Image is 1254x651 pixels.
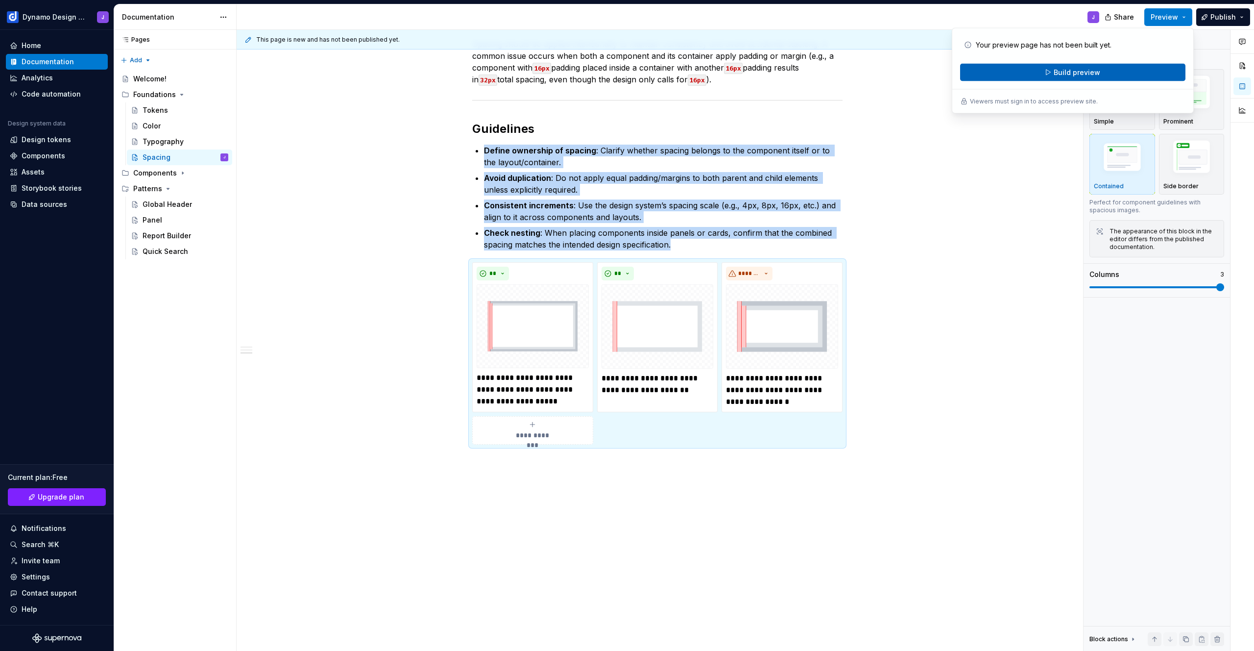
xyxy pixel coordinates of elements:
[22,604,37,614] div: Help
[133,184,162,194] div: Patterns
[2,6,112,27] button: Dynamo Design SystemJ
[22,167,45,177] div: Assets
[22,183,82,193] div: Storybook stories
[484,173,551,183] strong: Avoid duplication
[256,36,400,44] span: This page is new and has not been published yet.
[8,473,106,482] div: Current plan : Free
[127,228,232,244] a: Report Builder
[143,215,162,225] div: Panel
[22,556,60,566] div: Invite team
[133,74,167,84] div: Welcome!
[1196,8,1250,26] button: Publish
[1094,139,1151,177] img: placeholder
[133,90,176,100] div: Foundations
[1220,271,1224,278] p: 3
[143,137,184,147] div: Typography
[477,284,589,368] img: ee02919a-ea5d-467a-88cf-3cef3a9e57cf.svg
[6,585,108,601] button: Contact support
[484,200,574,210] strong: Consistent increments
[1100,8,1140,26] button: Share
[6,197,108,212] a: Data sources
[1109,227,1218,251] div: The appearance of this block in the editor differs from the published documentation.
[1092,13,1095,21] div: J
[7,11,19,23] img: c5f292b4-1c74-4827-b374-41971f8eb7d9.png
[22,135,71,145] div: Design tokens
[976,40,1111,50] p: Your preview page has not been built yet.
[22,57,74,67] div: Documentation
[484,228,540,238] strong: Check nesting
[22,89,81,99] div: Code automation
[127,150,232,165] a: SpacingJ
[688,75,706,86] code: 16px
[22,41,41,50] div: Home
[22,73,53,83] div: Analytics
[22,200,67,209] div: Data sources
[127,102,232,118] a: Tokens
[22,588,77,598] div: Contact support
[532,63,551,74] code: 16px
[6,537,108,552] button: Search ⌘K
[484,172,843,196] p: : Do not apply equal padding/margins to both parent and child elements unless explicitly required.
[1094,182,1124,190] p: Contained
[484,200,843,223] p: : Use the design system’s spacing scale (e.g., 4px, 8px, 16px, etc.) and align to it across compo...
[6,553,108,569] a: Invite team
[130,56,142,64] span: Add
[8,488,106,506] a: Upgrade plan
[6,569,108,585] a: Settings
[484,145,843,168] p: : Clarify whether spacing belongs to the component itself or to the layout/container.
[32,633,81,643] svg: Supernova Logo
[479,75,497,86] code: 32px
[22,524,66,533] div: Notifications
[1089,134,1155,195] button: placeholderContained
[1089,270,1119,279] div: Columns
[6,601,108,617] button: Help
[484,146,596,155] strong: Define ownership of spacing
[6,86,108,102] a: Code automation
[143,247,188,256] div: Quick Search
[1089,199,1224,214] div: Perfect for component guidelines with spacious images.
[127,197,232,212] a: Global Header
[1159,134,1225,195] button: placeholderSide border
[6,164,108,180] a: Assets
[118,87,232,102] div: Foundations
[143,152,170,162] div: Spacing
[127,118,232,134] a: Color
[6,132,108,148] a: Design tokens
[726,284,838,369] img: 5ed36ef2-893e-4ff8-ac33-fb6c45d07fc9.svg
[1163,118,1193,125] p: Prominent
[6,148,108,164] a: Components
[1114,12,1134,22] span: Share
[118,165,232,181] div: Components
[484,227,843,250] p: : When placing components inside panels or cards, confirm that the combined spacing matches the i...
[6,54,108,70] a: Documentation
[1094,118,1114,125] p: Simple
[1054,68,1100,77] span: Build preview
[970,98,1098,105] p: Viewers must sign in to access preview site.
[122,12,215,22] div: Documentation
[22,572,50,582] div: Settings
[143,200,192,209] div: Global Header
[118,36,150,44] div: Pages
[127,212,232,228] a: Panel
[1163,182,1199,190] p: Side border
[22,540,59,550] div: Search ⌘K
[223,152,225,162] div: J
[101,13,104,21] div: J
[38,492,84,502] span: Upgrade plan
[724,63,743,74] code: 16px
[118,71,232,259] div: Page tree
[143,231,191,241] div: Report Builder
[23,12,85,22] div: Dynamo Design System
[22,151,65,161] div: Components
[6,180,108,196] a: Storybook stories
[133,168,177,178] div: Components
[6,521,108,536] button: Notifications
[127,244,232,259] a: Quick Search
[143,105,168,115] div: Tokens
[472,38,843,85] p: Spacing should be applied intentionally to maintain consistency and avoid accidental stacking. A ...
[118,53,154,67] button: Add
[1089,632,1137,646] div: Block actions
[127,134,232,150] a: Typography
[1163,137,1220,180] img: placeholder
